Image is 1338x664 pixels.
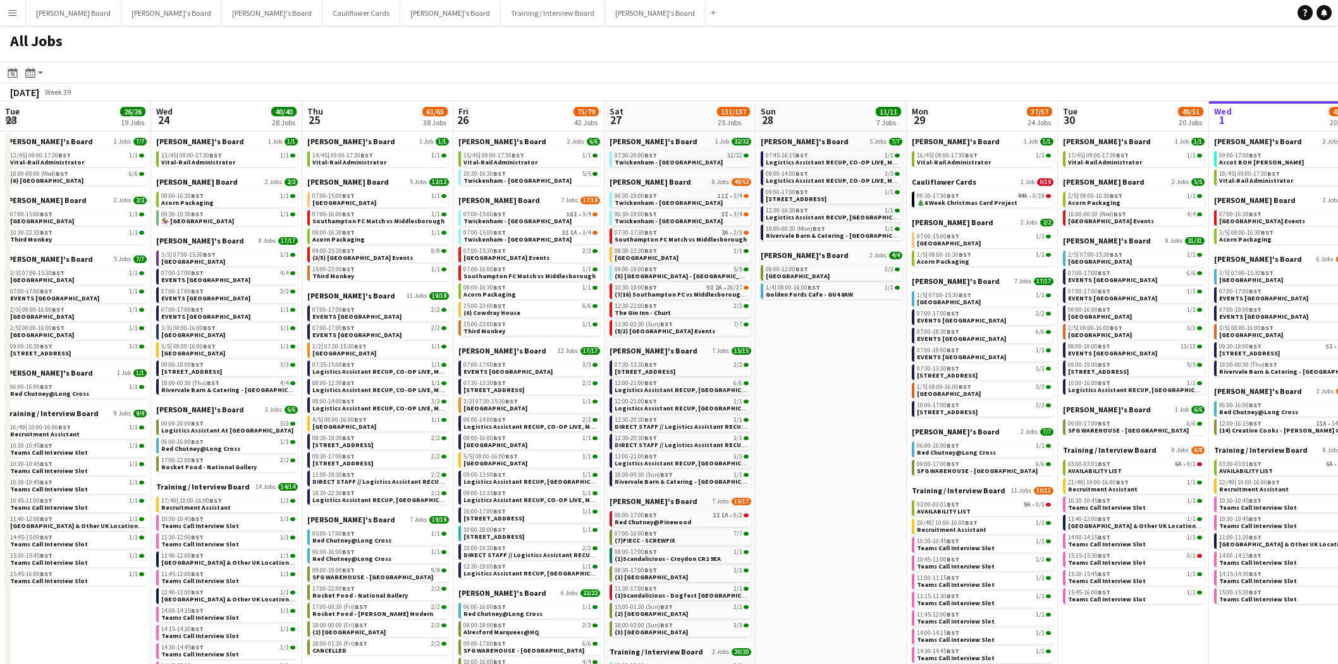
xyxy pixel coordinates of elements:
span: 2 Jobs [1021,219,1038,226]
span: BST [644,210,657,218]
span: 09:00-17:30 [180,152,222,159]
span: Vital-Rail Administrator [1219,176,1293,185]
span: 2/5 [1068,193,1079,199]
span: BST [40,228,52,237]
span: 18/45 [1219,171,1236,177]
span: 1A [570,230,577,236]
span: 2/3 [733,230,742,236]
div: [PERSON_NAME]'s Board1 Job1/116/45|09:00-17:30BST1/1Vital-Rail Administrator [912,137,1053,177]
div: [PERSON_NAME] Board8 Jobs49/5306:30-19:00BST11I•3/4Twickenham - [GEOGRAPHIC_DATA]06:30-19:00BST3I... [610,177,751,346]
span: 2 Jobs [114,197,131,204]
div: Cauliflower Cards1 Job0/1908:30-17:30BST44A•0/19🎄6 Week Christmas Card Project [912,177,1053,218]
span: Dean's Board [5,195,87,205]
span: Dean's Board [912,218,993,227]
span: BST [191,210,204,218]
span: 14/45 [312,152,329,159]
a: [PERSON_NAME]'s Board8 Jobs31/31 [1063,236,1205,245]
span: BST [1261,228,1274,237]
button: [PERSON_NAME]'s Board [400,1,501,25]
span: 3A [721,230,728,236]
span: 44A [1017,193,1028,199]
a: 07:00-16:00BST1/1Southampton FC Match vs Middlesborough [312,210,446,224]
a: 07:00-15:00BST3I1A•3/4Twickenham - [GEOGRAPHIC_DATA] [463,228,598,243]
span: | [25,151,27,159]
span: 5 Jobs [869,138,887,145]
span: Third Monkey [10,235,52,243]
span: 1/1 [1036,233,1045,240]
span: 06:30-19:00 [615,211,657,218]
span: Dean's Board [610,177,691,187]
span: 🎄6 Week Christmas Card Project [917,199,1017,207]
a: 07:00-15:00BST1/1[GEOGRAPHIC_DATA] [10,210,144,224]
span: Dean's Board [156,177,238,187]
span: 1/1 [129,211,138,218]
a: 09:30-19:30BST1/1🏇 [GEOGRAPHIC_DATA] [161,210,295,224]
button: Training / Interview Board [501,1,605,25]
a: [PERSON_NAME] Board7 Jobs17/19 [458,195,600,205]
span: Four Seasons Hotel Events [1068,217,1154,225]
a: 2/5|08:00-16:30BST1/1Acorn Packaging [1068,192,1202,206]
span: Twickenham - Allianz Stadium [463,235,572,243]
div: • [463,211,598,218]
span: 12:30-16:30 [766,207,808,214]
a: 14/45|09:00-17:30BST1/1Vital-Rail Administrator [312,151,446,166]
span: 3I [721,211,728,218]
span: BST [795,169,808,178]
span: Southampton FC Match vs Middlesborough [615,235,747,243]
span: 1/1 [431,193,440,199]
div: [PERSON_NAME] Board2 Jobs2/208:00-16:30BST1/1Acorn Packaging09:30-19:30BST1/1🏇 [GEOGRAPHIC_DATA] [156,177,298,236]
a: [PERSON_NAME]'s Board2 Jobs6/6 [458,137,600,146]
span: BST [644,228,657,237]
span: | [176,151,178,159]
span: Twickenham - Allianz Stadium [463,176,572,185]
span: 16:00-00:30 (Wed) [1068,211,1126,218]
span: BST [795,206,808,214]
a: 07:00-15:00BST16I•3/4Twickenham - [GEOGRAPHIC_DATA] [463,210,598,224]
span: Acorn Packaging [1219,235,1272,243]
span: 08:30-17:30 [917,193,959,199]
span: 1/1 [285,138,298,145]
button: [PERSON_NAME]'s Board [121,1,222,25]
span: 2/2 [133,197,147,204]
span: BST [512,151,524,159]
span: BST [795,151,808,159]
a: 15/45|09:00-17:30BST1/1Vital-Rail Administrator [463,151,598,166]
span: BST [342,228,355,237]
a: 16/45|09:00-17:30BST1/1Vital-Rail Administrator [917,151,1051,166]
a: 08:00-16:30BST1/1Acorn Packaging [312,228,446,243]
a: 07:30-20:00BST32/32Twickenham - [GEOGRAPHIC_DATA] [615,151,749,166]
span: 07:00-15:00 [312,193,355,199]
span: BST [1110,192,1122,200]
a: 12:30-16:30BST1/1Logistics Assistant RECUP, [GEOGRAPHIC_DATA], B6 6HE [766,206,900,221]
span: 08:00-16:30 [1231,230,1274,236]
span: Jakub's Board [156,236,244,245]
span: 07:00-15:00 [463,211,506,218]
a: 08:30-17:30BST44A•0/19🎄6 Week Christmas Card Project [917,192,1051,206]
span: Caitlin's Board [307,137,395,146]
span: BST [947,232,959,240]
a: 07:30-17:30BST3A•2/3Southampton FC Match vs Middlesborough [615,228,749,243]
span: 09:00-17:30 [935,152,978,159]
span: 1/1 [885,189,893,195]
span: 2 Jobs [567,138,584,145]
div: [PERSON_NAME]'s Board5 Jobs7/707:45-16:15BST1/1Logistics Assistant RECUP, CO-OP LIVE, M11 3DL08:0... [761,137,902,250]
span: 07:00-16:30 [1219,211,1261,218]
a: Cauliflower Cards1 Job0/19 [912,177,1053,187]
span: 1 Job [1021,178,1034,186]
span: 09:00-17:30 [331,152,373,159]
span: 32/32 [727,152,742,159]
span: 0/19 [1037,178,1053,186]
span: 1/1 [1040,138,1053,145]
span: Cauliflower Cards [912,177,976,187]
span: BST [644,151,657,159]
span: McLaren Technology Centre [10,217,74,225]
span: Dean's Board [1214,195,1296,205]
a: 12/45|09:00-17:30BST1/1Vital-Rail Administrator [10,151,144,166]
span: 32/32 [732,138,751,145]
span: 4/4 [1187,211,1196,218]
span: 1/1 [885,226,893,232]
span: 18:00-00:30 (Mon) [766,226,825,232]
a: [PERSON_NAME]'s Board1 Job1/1 [1063,137,1205,146]
a: 09:00-17:00BST1/1[STREET_ADDRESS] [766,188,900,202]
span: BST [813,224,825,233]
